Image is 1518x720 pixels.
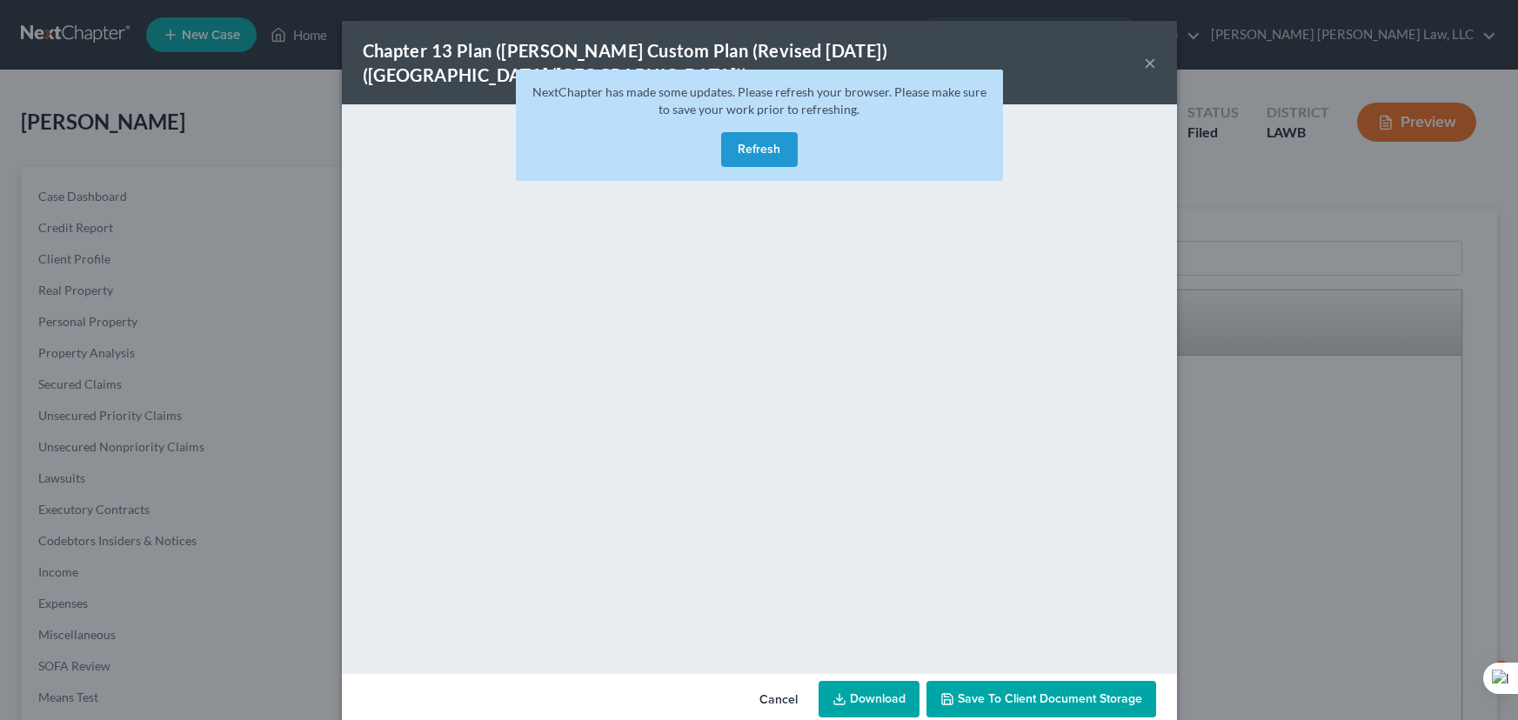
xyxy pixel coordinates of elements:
[721,132,798,167] button: Refresh
[363,38,1144,87] div: Chapter 13 Plan ([PERSON_NAME] Custom Plan (Revised [DATE]) ([GEOGRAPHIC_DATA]/[GEOGRAPHIC_DATA]))
[1459,661,1501,703] iframe: Intercom live chat
[819,681,919,717] a: Download
[342,104,1177,670] iframe: <object ng-attr-data='[URL][DOMAIN_NAME]' type='application/pdf' width='100%' height='650px'></ob...
[532,84,986,117] span: NextChapter has made some updates. Please refresh your browser. Please make sure to save your wor...
[1144,52,1156,73] button: ×
[926,681,1156,717] button: Save to Client Document Storage
[958,691,1142,706] span: Save to Client Document Storage
[1495,661,1508,675] span: 4
[746,683,812,717] button: Cancel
